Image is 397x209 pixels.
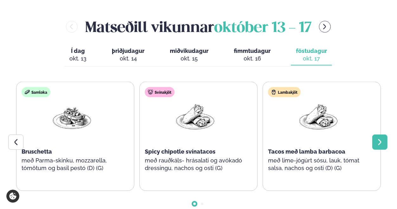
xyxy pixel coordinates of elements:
span: Tacos með lamba barbacoa [268,148,345,155]
div: okt. 14 [112,55,144,62]
span: október 13 - 17 [214,21,311,35]
img: Lamb.svg [271,90,276,95]
div: okt. 13 [69,55,86,62]
span: Go to slide 2 [201,203,203,205]
div: Svínakjöt [145,87,175,97]
p: með rauðkáls- hrásalati og avókadó dressingu, nachos og osti (G) [145,157,246,172]
button: föstudagur okt. 17 [291,45,332,66]
span: Í dag [69,47,86,55]
button: miðvikudagur okt. 15 [165,45,214,66]
span: Go to slide 1 [193,203,196,205]
a: Cookie settings [6,190,19,203]
button: Í dag okt. 13 [64,45,92,66]
h2: Matseðill vikunnar [85,16,311,37]
button: fimmtudagur okt. 16 [229,45,276,66]
p: með Parma-skinku, mozzarella, tómötum og basil pestó (D) (G) [22,157,122,172]
img: pork.svg [148,90,153,95]
p: með lime-jógúrt sósu, lauk, tómat salsa, nachos og osti (D) (G) [268,157,369,172]
div: okt. 17 [296,55,327,62]
span: föstudagur [296,47,327,54]
span: miðvikudagur [170,47,208,54]
img: Wraps.png [175,102,215,132]
img: Bruschetta.png [52,102,92,132]
button: menu-btn-right [319,21,331,33]
span: Spicy chipotle svínatacos [145,148,215,155]
button: menu-btn-left [66,21,78,33]
button: þriðjudagur okt. 14 [107,45,150,66]
span: Bruschetta [22,148,52,155]
span: þriðjudagur [112,47,144,54]
div: Samloka [22,87,50,97]
div: okt. 15 [170,55,208,62]
span: fimmtudagur [234,47,271,54]
img: sandwich-new-16px.svg [25,90,30,95]
div: okt. 16 [234,55,271,62]
div: Lambakjöt [268,87,301,97]
img: Wraps.png [298,102,339,132]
